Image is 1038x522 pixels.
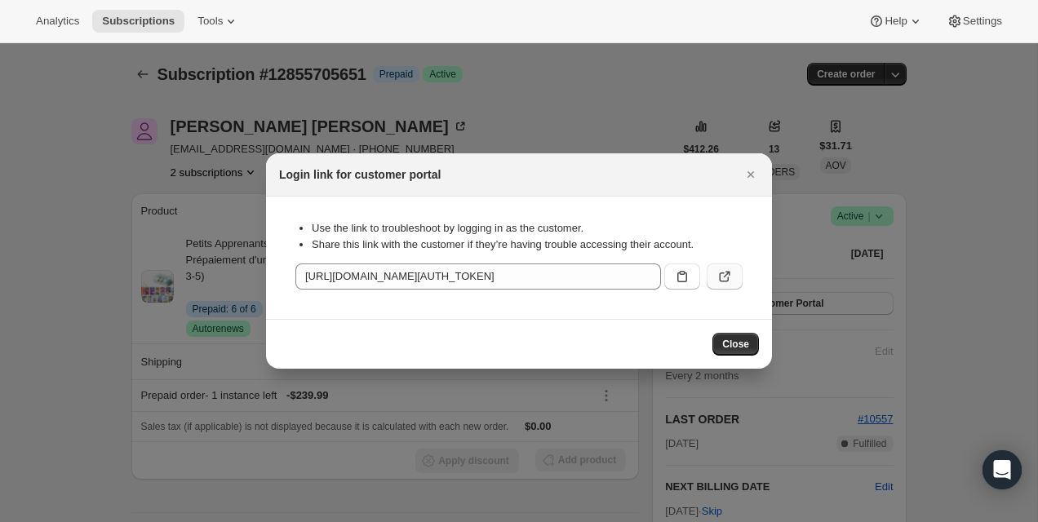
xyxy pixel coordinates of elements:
span: Subscriptions [102,15,175,28]
button: Tools [188,10,249,33]
button: Analytics [26,10,89,33]
button: Help [858,10,933,33]
button: Close [712,333,759,356]
span: Tools [197,15,223,28]
li: Share this link with the customer if they’re having trouble accessing their account. [312,237,743,253]
button: Close [739,163,762,186]
h2: Login link for customer portal [279,166,441,183]
button: Settings [937,10,1012,33]
li: Use the link to troubleshoot by logging in as the customer. [312,220,743,237]
button: Subscriptions [92,10,184,33]
div: Open Intercom Messenger [983,450,1022,489]
span: Help [885,15,907,28]
span: Analytics [36,15,79,28]
span: Close [722,338,749,351]
span: Settings [963,15,1002,28]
